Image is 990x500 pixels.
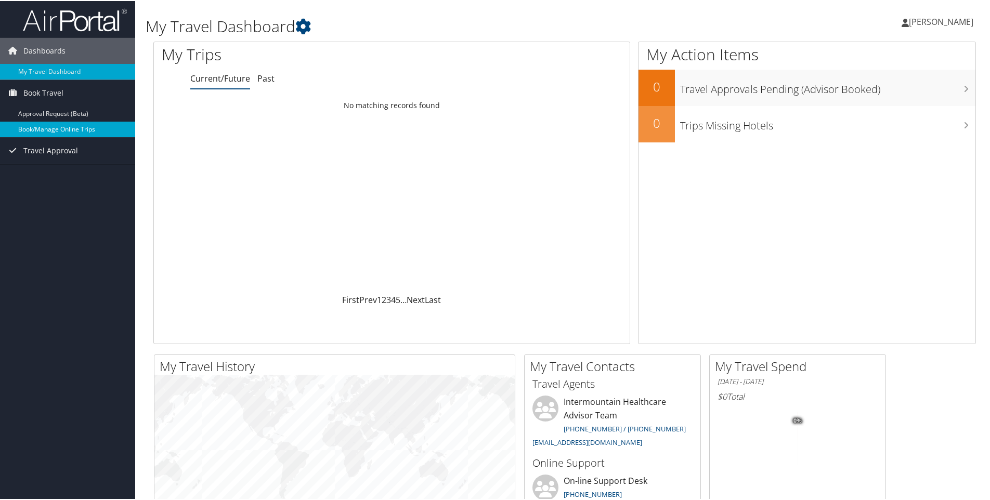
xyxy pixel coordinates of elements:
h2: My Travel History [160,357,515,374]
h6: Total [718,390,878,401]
a: 0Trips Missing Hotels [639,105,975,141]
a: Next [407,293,425,305]
span: Dashboards [23,37,66,63]
h6: [DATE] - [DATE] [718,376,878,386]
h3: Online Support [532,455,693,469]
a: Past [257,72,275,83]
h2: 0 [639,113,675,131]
a: [EMAIL_ADDRESS][DOMAIN_NAME] [532,437,642,446]
a: First [342,293,359,305]
h3: Travel Agents [532,376,693,390]
li: Intermountain Healthcare Advisor Team [527,394,698,450]
h3: Travel Approvals Pending (Advisor Booked) [680,76,975,96]
a: 0Travel Approvals Pending (Advisor Booked) [639,69,975,105]
a: Prev [359,293,377,305]
a: 5 [396,293,400,305]
a: [PHONE_NUMBER] / [PHONE_NUMBER] [564,423,686,432]
h2: My Travel Contacts [530,357,700,374]
span: … [400,293,407,305]
span: $0 [718,390,727,401]
h2: 0 [639,77,675,95]
img: airportal-logo.png [23,7,127,31]
h3: Trips Missing Hotels [680,112,975,132]
span: Travel Approval [23,137,78,163]
tspan: 0% [793,417,802,423]
h1: My Trips [162,43,424,64]
a: Last [425,293,441,305]
a: 4 [391,293,396,305]
a: [PERSON_NAME] [902,5,984,36]
a: 1 [377,293,382,305]
h2: My Travel Spend [715,357,885,374]
span: [PERSON_NAME] [909,15,973,27]
span: Book Travel [23,79,63,105]
a: 3 [386,293,391,305]
a: [PHONE_NUMBER] [564,489,622,498]
h1: My Action Items [639,43,975,64]
h1: My Travel Dashboard [146,15,705,36]
td: No matching records found [154,95,630,114]
a: Current/Future [190,72,250,83]
a: 2 [382,293,386,305]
